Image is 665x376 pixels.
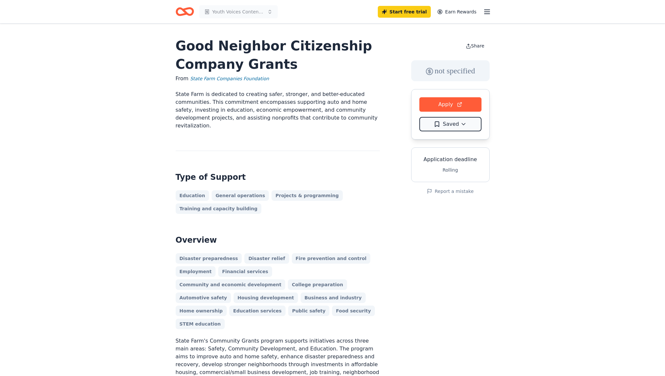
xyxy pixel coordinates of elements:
[212,190,269,201] a: General operations
[176,4,194,19] a: Home
[176,235,380,245] h2: Overview
[378,6,431,18] a: Start free trial
[419,97,481,112] button: Apply
[471,43,484,48] span: Share
[199,5,278,18] button: Youth Voices Content Creators
[417,156,484,163] div: Application deadline
[190,75,269,83] a: State Farm Companies Foundation
[427,187,474,195] button: Report a mistake
[176,37,380,73] h1: Good Neighbor Citizenship Company Grants
[176,75,380,83] div: From
[212,8,265,16] span: Youth Voices Content Creators
[176,90,380,130] p: State Farm is dedicated to creating safer, stronger, and better-educated communities. This commit...
[443,120,459,128] span: Saved
[176,203,262,214] a: Training and capacity building
[271,190,342,201] a: Projects & programming
[411,60,490,81] div: not specified
[176,172,380,182] h2: Type of Support
[419,117,481,131] button: Saved
[417,166,484,174] div: Rolling
[176,190,209,201] a: Education
[461,39,489,52] button: Share
[433,6,481,18] a: Earn Rewards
